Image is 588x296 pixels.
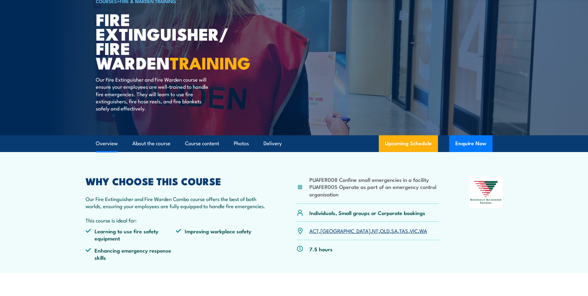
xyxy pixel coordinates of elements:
[86,247,176,261] li: Enhancing emergency response skills
[321,227,370,234] a: [GEOGRAPHIC_DATA]
[86,195,267,210] p: Our Fire Extinguisher and Fire Warden Combo course offers the best of both worlds, ensuring your ...
[469,177,503,208] img: Nationally Recognised Training logo.
[410,227,418,234] a: VIC
[86,227,176,242] li: Learning to use fire safety equipment
[419,227,427,234] a: WA
[391,227,398,234] a: SA
[379,135,438,152] a: Upcoming Schedule
[234,135,249,152] a: Photos
[372,227,378,234] a: NT
[399,227,408,234] a: TAS
[309,176,439,183] li: PUAFER008 Confine small emergencies in a facility
[176,227,266,242] li: Improving workplace safety
[86,217,267,224] p: This course is ideal for:
[96,135,118,152] a: Overview
[96,12,249,70] h1: Fire Extinguisher/ Fire Warden
[309,245,333,253] p: 7.5 hours
[309,227,427,234] p: , , , , , , ,
[96,76,209,112] p: Our Fire Extinguisher and Fire Warden course will ensure your employees are well-trained to handl...
[86,177,267,185] h2: WHY CHOOSE THIS COURSE
[380,227,390,234] a: QLD
[309,183,439,198] li: PUAFER005 Operate as part of an emergency control organisation
[309,227,319,234] a: ACT
[132,135,170,152] a: About the course
[309,209,425,216] p: Individuals, Small groups or Corporate bookings
[170,49,250,75] strong: TRAINING
[263,135,282,152] a: Delivery
[449,135,493,152] button: Enquire Now
[185,135,219,152] a: Course content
